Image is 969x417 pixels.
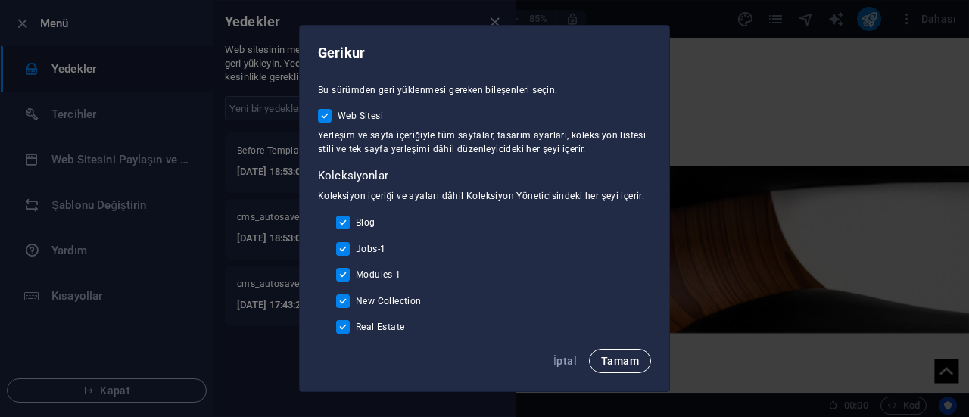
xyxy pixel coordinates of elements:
[318,85,558,95] span: Bu sürümden geri yüklenmesi gereken bileşenleri seçin:
[553,355,577,367] span: İptal
[338,110,383,122] span: Web Sitesi
[318,44,651,62] h2: Gerikur
[356,321,404,333] span: Real Estate
[589,349,651,373] button: Tamam
[356,295,422,307] span: New Collection
[318,168,651,183] p: Koleksiyonlar
[318,191,644,201] span: Koleksiyon içeriği ve ayaları dâhil Koleksiyon Yöneticisindeki her şeyi içerir.
[356,243,385,255] span: Jobs-1
[318,130,646,154] span: Yerleşim ve sayfa içeriğiyle tüm sayfalar, tasarım ayarları, koleksiyon listesi stili ve tek sayf...
[356,216,375,229] span: Blog
[601,355,639,367] span: Tamam
[547,349,583,373] button: İptal
[356,269,401,281] span: Modules-1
